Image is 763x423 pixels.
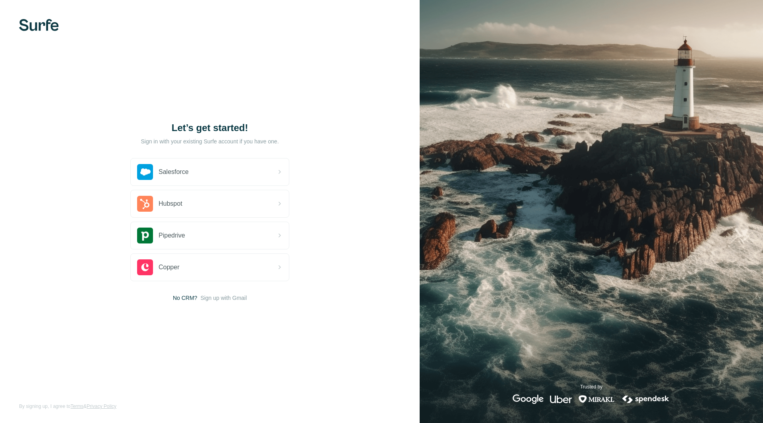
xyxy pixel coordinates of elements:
[137,228,153,243] img: pipedrive's logo
[19,403,116,410] span: By signing up, I agree to &
[130,122,289,134] h1: Let’s get started!
[159,231,185,240] span: Pipedrive
[580,383,602,390] p: Trusted by
[137,164,153,180] img: salesforce's logo
[70,404,83,409] a: Terms
[550,394,572,404] img: uber's logo
[87,404,116,409] a: Privacy Policy
[141,137,279,145] p: Sign in with your existing Surfe account if you have one.
[159,263,179,272] span: Copper
[159,199,182,209] span: Hubspot
[621,394,670,404] img: spendesk's logo
[173,294,197,302] span: No CRM?
[137,259,153,275] img: copper's logo
[513,394,544,404] img: google's logo
[19,19,59,31] img: Surfe's logo
[578,394,615,404] img: mirakl's logo
[200,294,247,302] button: Sign up with Gmail
[159,167,189,177] span: Salesforce
[137,196,153,212] img: hubspot's logo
